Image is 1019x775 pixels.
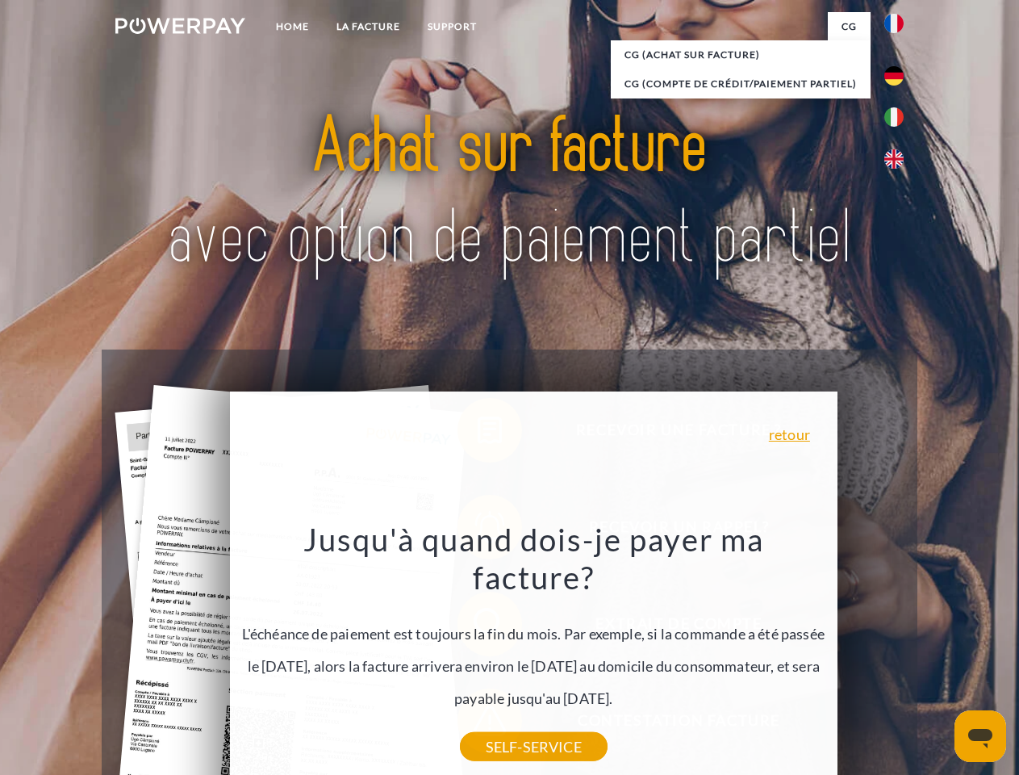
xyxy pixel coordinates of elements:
img: it [884,107,904,127]
iframe: Bouton de lancement de la fenêtre de messagerie [954,710,1006,762]
a: retour [769,427,810,442]
a: Support [414,12,491,41]
img: en [884,149,904,169]
img: de [884,66,904,86]
a: CG (achat sur facture) [611,40,871,69]
img: title-powerpay_fr.svg [154,77,865,309]
a: CG [828,12,871,41]
div: L'échéance de paiement est toujours la fin du mois. Par exemple, si la commande a été passée le [... [239,520,828,747]
a: LA FACTURE [323,12,414,41]
a: SELF-SERVICE [460,732,608,761]
img: logo-powerpay-white.svg [115,18,245,34]
a: Home [262,12,323,41]
a: CG (Compte de crédit/paiement partiel) [611,69,871,98]
img: fr [884,14,904,33]
h3: Jusqu'à quand dois-je payer ma facture? [239,520,828,597]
